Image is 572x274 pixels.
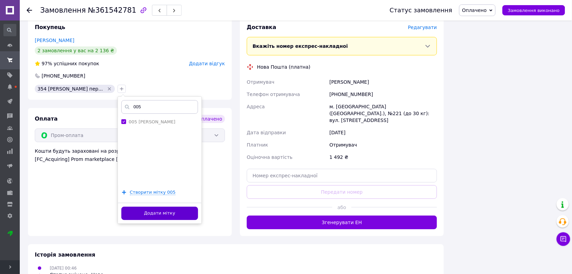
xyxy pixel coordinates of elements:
span: 354 [PERSON_NAME] пер... [37,86,103,92]
span: Створити мітку 005 [130,190,176,195]
span: Адреса [247,104,265,109]
div: Оплачено [188,115,225,123]
span: 97% [42,61,52,66]
span: №361542781 [88,6,136,14]
button: Згенерувати ЕН [247,216,437,229]
span: Оціночна вартість [247,154,292,160]
div: Повернутися назад [27,7,32,14]
span: Замовлення [40,6,86,14]
span: Замовлення виконано [508,8,560,13]
span: [DATE] 00:46 [50,266,77,271]
div: [PHONE_NUMBER] [41,72,86,79]
span: або [332,204,351,211]
a: [PERSON_NAME] [35,38,74,43]
button: Замовлення виконано [502,5,565,15]
span: Історія замовлення [35,251,95,258]
label: 005 [PERSON_NAME] [129,119,176,124]
div: м. [GEOGRAPHIC_DATA] ([GEOGRAPHIC_DATA].), №221 (до 30 кг): вул. [STREET_ADDRESS] [328,100,438,126]
div: [PERSON_NAME] [328,76,438,88]
input: Номер експрес-накладної [247,169,437,182]
span: Покупець [35,24,65,30]
div: Кошти будуть зараховані на розрахунковий рахунок [35,148,225,163]
div: Статус замовлення [390,7,452,14]
span: Оплата [35,115,58,122]
span: Отримувач [247,79,274,85]
div: 1 492 ₴ [328,151,438,163]
button: Чат з покупцем [557,232,570,246]
span: Редагувати [408,25,437,30]
div: успішних покупок [35,60,99,67]
input: Напишіть назву мітки [121,100,198,114]
span: Вкажіть номер експрес-накладної [253,43,348,49]
span: Дата відправки [247,130,286,135]
span: Доставка [247,24,276,30]
svg: Видалити мітку [107,86,112,92]
div: Нова Пошта (платна) [255,64,312,70]
span: Оплачено [462,8,487,13]
span: Телефон отримувача [247,92,300,97]
span: Додати відгук [189,61,225,66]
div: [FC_Acquiring] Prom marketplace [PERSON_NAME] (Активирован) [35,156,225,163]
div: 2 замовлення у вас на 2 136 ₴ [35,46,117,55]
div: [PHONE_NUMBER] [328,88,438,100]
span: Платник [247,142,268,148]
div: Отримувач [328,139,438,151]
div: [DATE] [328,126,438,139]
button: Додати мітку [121,207,198,220]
